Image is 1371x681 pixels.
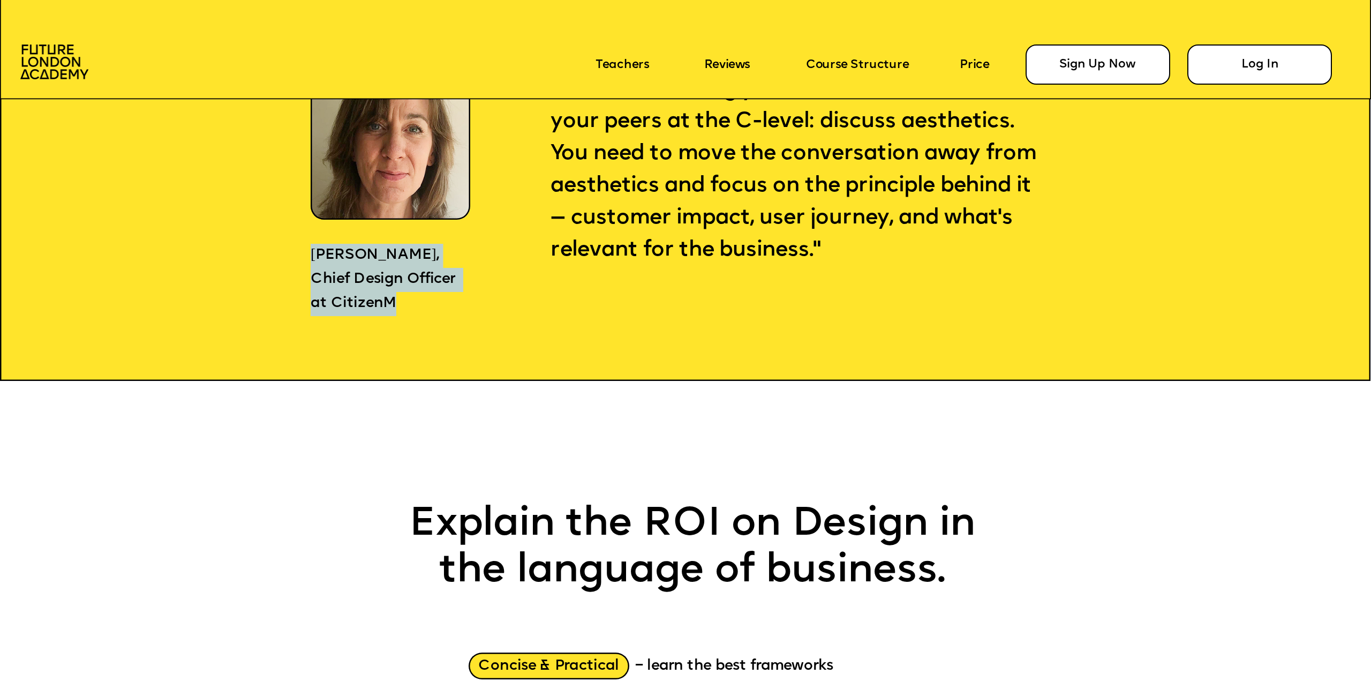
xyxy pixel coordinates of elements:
a: Teachers [596,58,649,72]
p: Explain the ROI on Design in the language of business. [396,501,988,595]
span: Chief Design Officer at CitizenM [311,272,459,311]
a: Course Structure [806,58,909,72]
span: "There's one thing you don't want to do with your peers at the C-level: discuss aesthetics. You n... [551,79,1042,261]
img: image-aac980e9-41de-4c2d-a048-f29dd30a0068.png [20,44,89,79]
a: Reviews [704,58,750,72]
span: [PERSON_NAME], [311,248,439,263]
a: Price [960,58,989,72]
